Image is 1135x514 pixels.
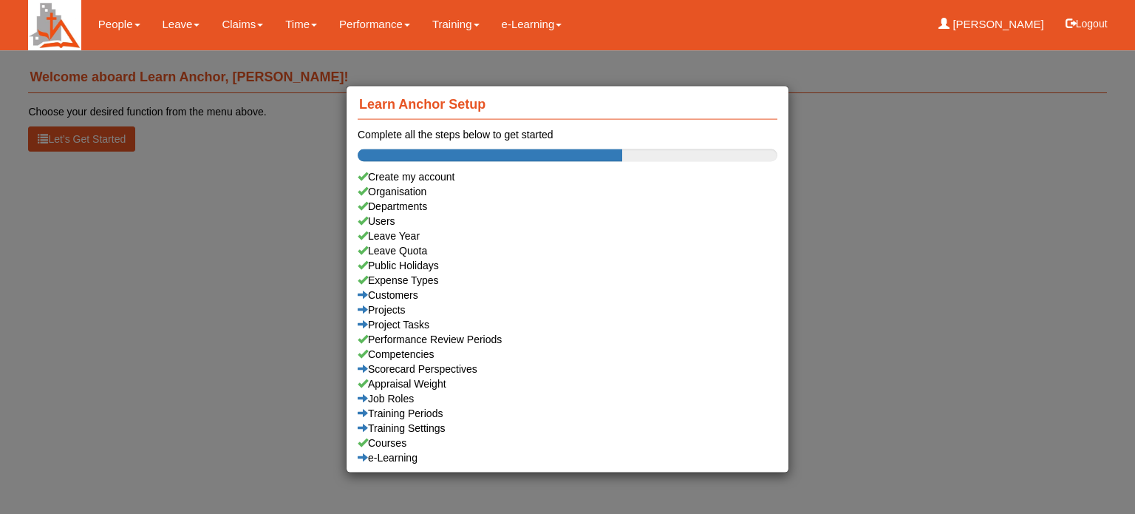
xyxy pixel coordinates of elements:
a: Customers [358,288,777,302]
a: Job Roles [358,391,777,406]
div: Create my account [358,169,777,184]
a: Public Holidays [358,258,777,273]
iframe: chat widget [1073,455,1120,499]
a: Training Periods [358,406,777,421]
a: Organisation [358,184,777,199]
a: Performance Review Periods [358,332,777,347]
a: Projects [358,302,777,317]
h4: Learn Anchor Setup [358,89,777,120]
a: Appraisal Weight [358,376,777,391]
a: Project Tasks [358,317,777,332]
a: Courses [358,436,777,450]
a: Users [358,214,777,229]
a: Training Settings [358,421,777,436]
a: Leave Year [358,229,777,243]
a: Departments [358,199,777,214]
a: Expense Types [358,273,777,288]
div: Complete all the steps below to get started [358,127,777,142]
a: Leave Quota [358,243,777,258]
a: Scorecard Perspectives [358,362,777,376]
a: Competencies [358,347,777,362]
a: e-Learning [358,450,777,465]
